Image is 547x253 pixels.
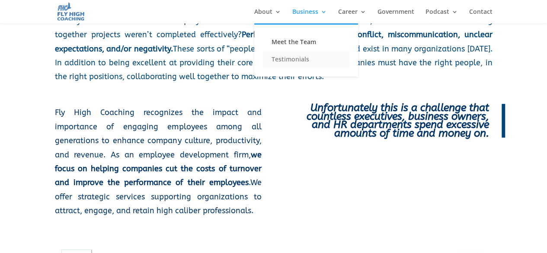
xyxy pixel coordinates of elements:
strong: we focus on helping companies cut the costs of turnover and improve the performance of their empl... [55,150,262,188]
span: Unfortunately this is a challenge that countless executives, business owners, and HR departments ... [306,102,489,139]
a: Podcast [425,9,458,23]
a: Business [292,9,327,23]
a: Career [338,9,366,23]
a: Government [377,9,414,23]
img: Fly High Coaching [57,2,85,21]
a: About [254,9,281,23]
p: Have you ever had a team of employees that seemed to work well as individuals, but when tasked wi... [55,14,493,84]
a: Testimonials [263,51,349,68]
strong: Perhaps there was a lot of conflict, miscommunication, unclear expectations, and/or negativity. [55,30,493,53]
a: Meet the Team [263,33,349,51]
span: Fly High Coaching recognizes the impact and importance of engaging employees among all generation... [55,108,262,187]
span: We offer strategic services supporting organizations to attract, engage, and retain high caliber ... [55,178,262,215]
a: Contact [469,9,493,23]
